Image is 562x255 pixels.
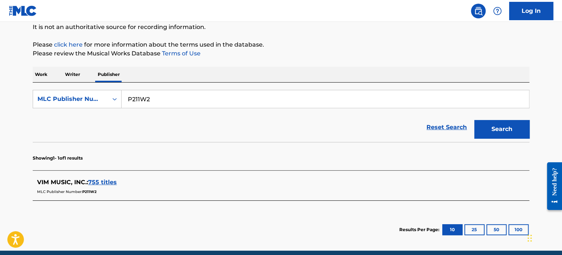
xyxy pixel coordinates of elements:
img: MLC Logo [9,6,37,16]
button: 100 [508,224,529,235]
button: 10 [442,224,462,235]
p: Writer [63,67,82,82]
div: Help [490,4,505,18]
p: Results Per Page: [399,226,441,233]
p: Please for more information about the terms used in the database. [33,40,529,49]
img: help [493,7,502,15]
button: 25 [464,224,484,235]
a: Public Search [471,4,486,18]
a: Reset Search [423,119,471,135]
iframe: Resource Center [541,157,562,216]
span: P211W2 [82,189,97,194]
p: It is not an authoritative source for recording information. [33,23,529,32]
span: VIM MUSIC, INC. : [37,179,88,186]
p: Please review the Musical Works Database [33,49,529,58]
form: Search Form [33,90,529,142]
span: MLC Publisher Number: [37,189,82,194]
a: click here [54,41,83,48]
span: 755 titles [88,179,117,186]
img: search [474,7,483,15]
div: MLC Publisher Number [37,95,104,103]
button: Search [474,120,529,138]
a: Log In [509,2,553,20]
p: Work [33,67,50,82]
p: Publisher [96,67,122,82]
button: 50 [486,224,507,235]
a: Terms of Use [161,50,201,57]
div: Drag [527,227,532,249]
p: Showing 1 - 1 of 1 results [33,155,83,161]
iframe: Chat Widget [525,220,562,255]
